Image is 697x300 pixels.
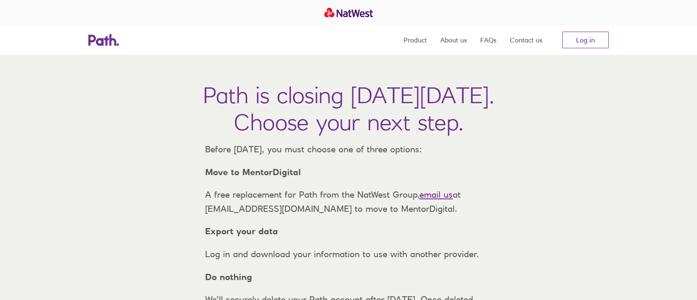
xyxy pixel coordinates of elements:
strong: Do nothing [205,272,252,282]
a: Product [404,25,427,55]
p: A free replacement for Path from the NatWest Group, at [EMAIL_ADDRESS][DOMAIN_NAME] to move to Me... [198,188,499,216]
a: FAQs [480,25,496,55]
a: Log in [562,32,609,48]
a: email us [419,189,453,200]
strong: Move to MentorDigital [205,167,301,177]
p: Before [DATE], you must choose one of three options: [198,142,499,156]
h1: Path is closing [DATE][DATE]. Choose your next step. [203,82,494,136]
a: About us [440,25,467,55]
a: Contact us [510,25,542,55]
strong: Export your data [205,226,278,236]
p: Log in and download your information to use with another provider. [198,247,499,261]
